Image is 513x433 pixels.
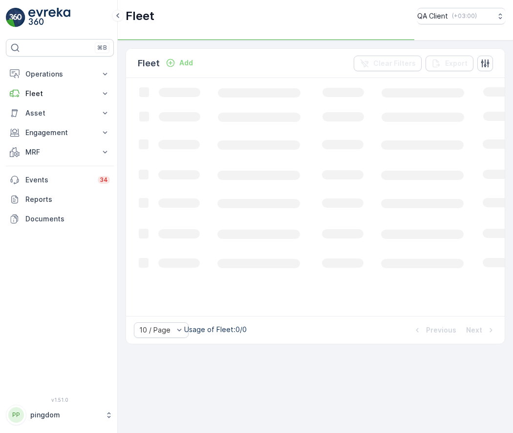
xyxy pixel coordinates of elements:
[417,8,505,24] button: QA Client(+03:00)
[426,325,456,335] p: Previous
[179,58,193,68] p: Add
[8,407,24,423] div: PP
[25,175,92,185] p: Events
[25,69,94,79] p: Operations
[100,176,108,184] p: 34
[184,325,247,335] p: Usage of Fleet : 0/0
[452,12,477,20] p: ( +03:00 )
[6,190,114,209] a: Reports
[28,8,70,27] img: logo_light-DOdMpM7g.png
[6,397,114,403] span: v 1.51.0
[6,405,114,425] button: PPpingdom
[6,8,25,27] img: logo
[6,170,114,190] a: Events34
[411,324,457,336] button: Previous
[465,324,497,336] button: Next
[30,410,100,420] p: pingdom
[426,56,473,71] button: Export
[6,103,114,123] button: Asset
[6,142,114,162] button: MRF
[126,8,154,24] p: Fleet
[6,123,114,142] button: Engagement
[6,209,114,229] a: Documents
[25,214,110,224] p: Documents
[445,59,468,68] p: Export
[25,147,94,157] p: MRF
[162,57,197,69] button: Add
[466,325,482,335] p: Next
[138,57,160,70] p: Fleet
[354,56,422,71] button: Clear Filters
[6,64,114,84] button: Operations
[25,195,110,204] p: Reports
[373,59,416,68] p: Clear Filters
[25,108,94,118] p: Asset
[97,44,107,52] p: ⌘B
[25,128,94,138] p: Engagement
[25,89,94,98] p: Fleet
[6,84,114,103] button: Fleet
[417,11,448,21] p: QA Client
